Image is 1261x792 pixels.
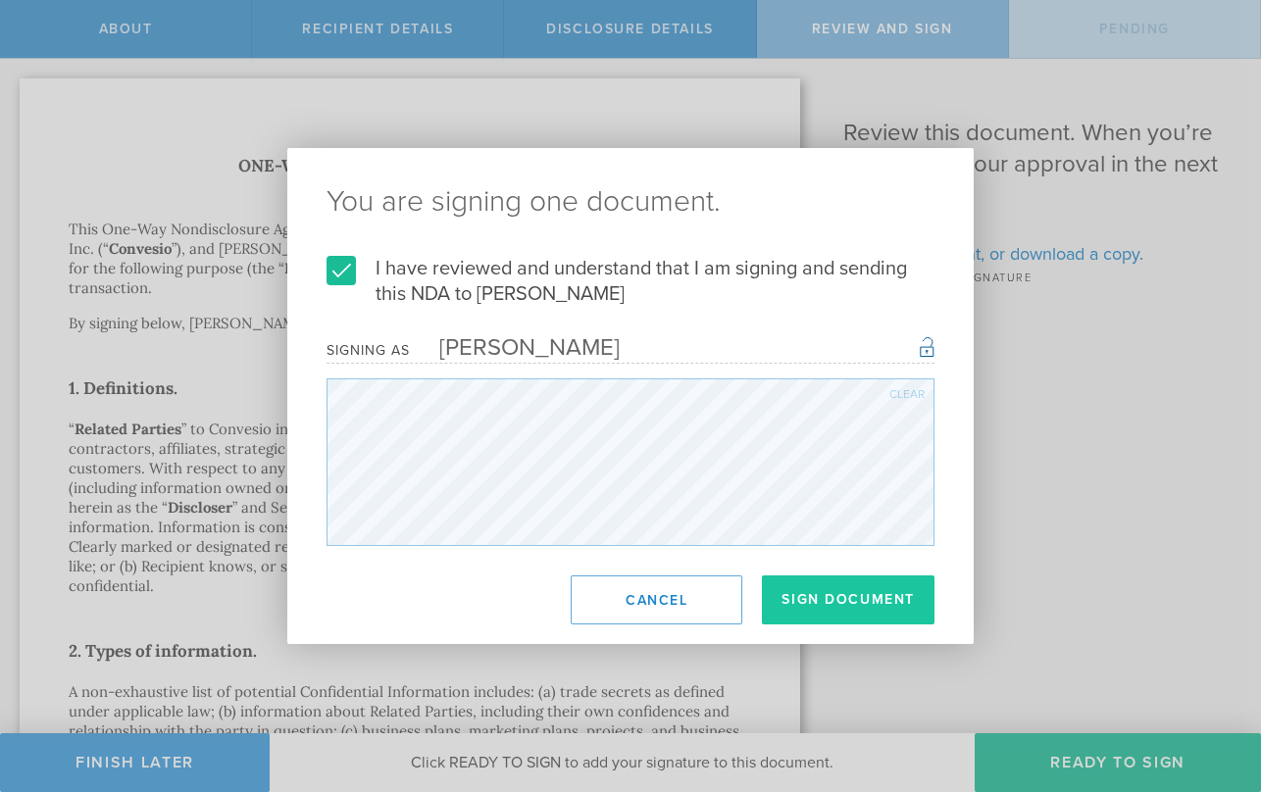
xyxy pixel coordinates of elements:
button: Cancel [571,575,742,624]
div: [PERSON_NAME] [410,333,620,362]
label: I have reviewed and understand that I am signing and sending this NDA to [PERSON_NAME] [327,256,934,307]
div: Signing as [327,342,410,359]
iframe: Chat Widget [1163,639,1261,733]
button: Sign Document [762,575,934,624]
ng-pluralize: You are signing one document. [327,187,934,217]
